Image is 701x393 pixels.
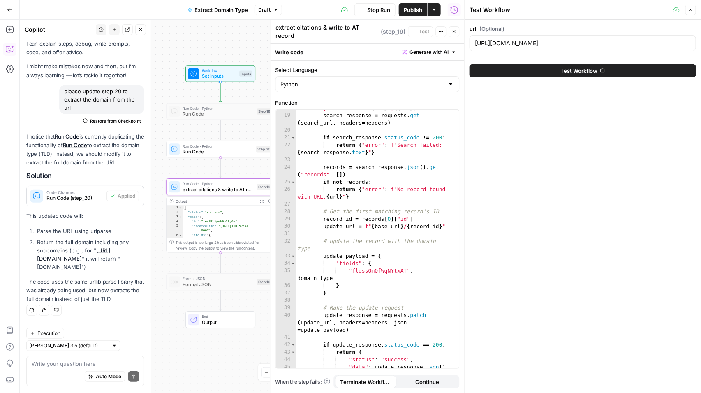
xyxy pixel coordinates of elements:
[276,112,296,127] div: 19
[167,210,183,215] div: 2
[415,378,439,386] span: Continue
[167,178,275,252] div: Run Code · Pythonextract citations & write to AT recordStep 19Output{ "status":"success", "data":...
[340,378,392,386] span: Terminate Workflow
[275,99,460,107] label: Function
[276,260,296,267] div: 34
[291,252,296,260] span: Toggle code folding, rows 33 through 37
[178,206,182,210] span: Toggle code folding, rows 1 through 11
[183,148,253,155] span: Run Code
[167,206,183,210] div: 1
[275,66,460,74] label: Select Language
[256,146,271,152] div: Step 20
[291,260,296,267] span: Toggle code folding, rows 34 through 36
[26,172,144,180] h2: Solution
[276,363,296,371] div: 45
[276,208,296,215] div: 28
[183,3,253,16] button: Extract Domain Type
[85,372,125,382] button: Auto Mode
[259,6,271,14] span: Draft
[291,349,296,356] span: Toggle code folding, rows 43 through 46
[410,49,449,56] span: Generate with AI
[399,3,427,16] button: Publish
[220,253,222,273] g: Edge from step_19 to step_10
[26,212,144,220] p: This updated code will:
[255,5,282,15] button: Draft
[118,192,135,200] span: Applied
[25,25,93,34] div: Copilot
[276,215,296,223] div: 29
[399,47,460,58] button: Generate with AI
[275,378,331,386] a: When the step fails:
[561,67,598,75] span: Test Workflow
[55,133,79,140] a: Run Code
[46,190,103,194] span: Code Changes
[176,240,271,251] div: This output is too large & has been abbreviated for review. to view the full content.
[276,186,296,201] div: 26
[276,230,296,238] div: 31
[276,356,296,363] div: 44
[183,276,254,282] span: Format JSON
[167,215,183,220] div: 3
[291,134,296,141] span: Toggle code folding, rows 21 through 22
[167,224,183,233] div: 5
[257,279,272,285] div: Step 10
[26,328,64,339] button: Execution
[276,127,296,134] div: 20
[276,252,296,260] div: 33
[276,134,296,141] div: 21
[59,85,144,114] div: please update step 20 to extract the domain from the url
[257,108,272,114] div: Step 18
[354,3,396,16] button: Stop Run
[276,201,296,208] div: 27
[291,341,296,349] span: Toggle code folding, rows 42 through 46
[291,178,296,186] span: Toggle code folding, rows 25 through 26
[276,141,296,156] div: 22
[167,65,275,82] div: WorkflowSet InputsInputs
[167,311,275,328] div: EndOutput
[183,186,254,193] span: extract citations & write to AT record
[80,116,144,126] button: Restore from Checkpoint
[281,80,444,88] input: Python
[26,132,144,167] p: I notice that is currently duplicating the functionality of to extract the domain type (TLD). Ins...
[367,6,390,14] span: Stop Run
[37,330,60,338] span: Execution
[381,28,406,36] span: ( step_19 )
[397,375,458,388] button: Continue
[276,282,296,289] div: 36
[189,246,215,250] span: Copy the output
[178,233,182,238] span: Toggle code folding, rows 6 through 9
[220,157,222,178] g: Edge from step_20 to step_19
[183,111,254,118] span: Run Code
[404,6,422,14] span: Publish
[271,44,465,60] div: Write code
[63,142,87,148] a: Run Code
[276,334,296,341] div: 41
[276,304,296,312] div: 39
[202,319,250,326] span: Output
[178,215,182,220] span: Toggle code folding, rows 3 through 10
[220,120,222,140] g: Edge from step_18 to step_20
[239,71,252,77] div: Inputs
[183,281,254,288] span: Format JSON
[276,349,296,356] div: 43
[470,64,696,77] button: Test Workflow
[276,164,296,178] div: 24
[167,220,183,224] div: 4
[26,39,144,57] p: I can explain steps, debug, write prompts, code, and offer advice.
[96,373,121,381] span: Auto Mode
[26,277,144,303] p: The code uses the same urllib.parse library that was already being used, but now extracts the ful...
[276,156,296,164] div: 23
[220,82,222,102] g: Edge from start to step_18
[276,289,296,297] div: 37
[479,25,504,33] span: (Optional)
[202,314,250,319] span: End
[276,297,296,304] div: 38
[419,28,430,35] span: Test
[220,291,222,311] g: Edge from step_10 to end
[176,199,255,204] div: Output
[90,118,141,124] span: Restore from Checkpoint
[470,25,696,33] label: url
[202,73,236,80] span: Set Inputs
[276,312,296,334] div: 40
